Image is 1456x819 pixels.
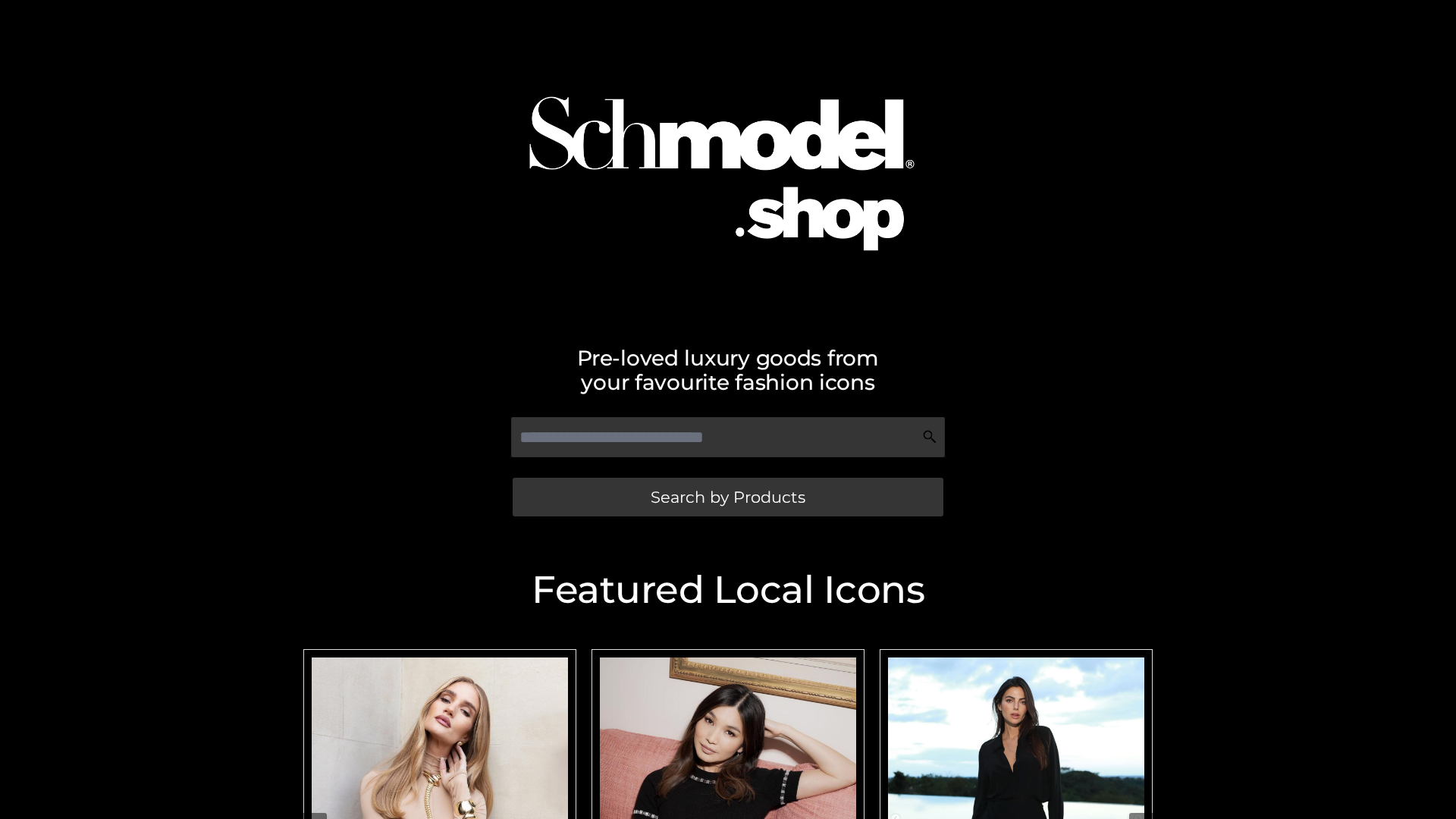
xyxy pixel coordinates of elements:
img: Search Icon [922,429,937,444]
h2: Featured Local Icons​ [296,571,1160,609]
h2: Pre-loved luxury goods from your favourite fashion icons [296,346,1160,394]
span: Search by Products [651,489,805,505]
a: Search by Products [513,478,943,516]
